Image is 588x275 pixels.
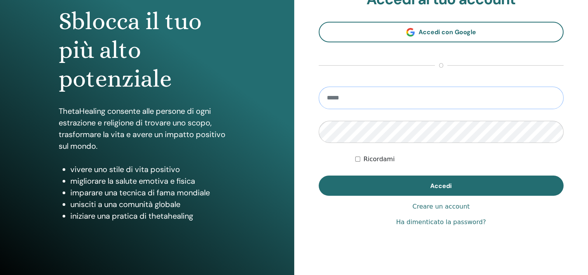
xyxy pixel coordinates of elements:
[319,176,564,196] button: Accedi
[419,28,476,36] span: Accedi con Google
[396,218,486,227] a: Ha dimenticato la password?
[70,164,235,175] li: vivere uno stile di vita positivo
[59,7,235,94] h1: Sblocca il tuo più alto potenziale
[435,61,447,70] span: o
[319,22,564,42] a: Accedi con Google
[363,155,394,164] label: Ricordami
[70,187,235,198] li: imparare una tecnica di fama mondiale
[59,105,235,152] p: ThetaHealing consente alle persone di ogni estrazione e religione di trovare uno scopo, trasforma...
[355,155,564,164] div: Keep me authenticated indefinitely or until I manually logout
[412,202,469,211] a: Creare un account
[70,210,235,222] li: iniziare una pratica di thetahealing
[70,175,235,187] li: migliorare la salute emotiva e fisica
[430,182,452,190] span: Accedi
[70,198,235,210] li: unisciti a una comunità globale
